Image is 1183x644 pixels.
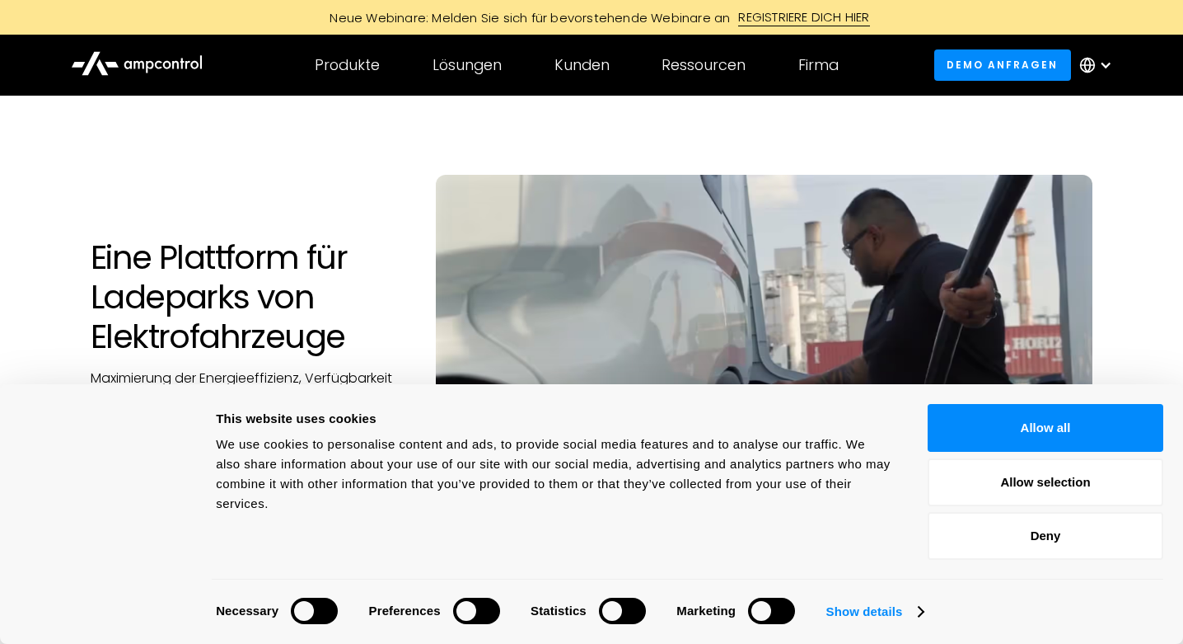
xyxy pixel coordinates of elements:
h1: Eine Plattform für Ladeparks von Elektrofahrzeuge [91,237,403,356]
div: REGISTRIERE DICH HIER [738,8,869,26]
div: Kunden [554,56,610,74]
legend: Consent Selection [215,591,216,592]
div: Lösungen [433,56,502,74]
div: Firma [798,56,839,74]
div: Produkte [315,56,380,74]
div: We use cookies to personalise content and ads, to provide social media features and to analyse ou... [216,435,891,514]
div: Ressourcen [662,56,746,74]
a: Neue Webinare: Melden Sie sich für bevorstehende Webinare anREGISTRIERE DICH HIER [221,8,962,26]
a: Show details [826,599,923,624]
strong: Necessary [216,604,278,618]
strong: Marketing [676,604,736,618]
p: Maximierung der Energieeffizienz, Verfügbarkeit und Überwachung rund um die Uhr mit Ampcontrol-Lö... [91,369,403,425]
button: Allow all [928,404,1163,452]
strong: Preferences [369,604,441,618]
strong: Statistics [531,604,587,618]
button: Deny [928,512,1163,560]
button: Allow selection [928,458,1163,506]
a: Demo anfragen [934,49,1071,80]
div: This website uses cookies [216,409,891,429]
div: Neue Webinare: Melden Sie sich für bevorstehende Webinare an [313,9,738,26]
